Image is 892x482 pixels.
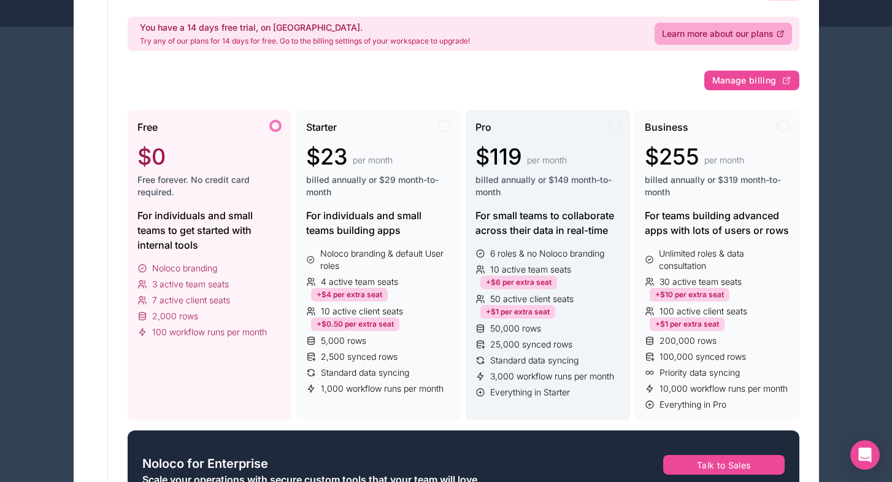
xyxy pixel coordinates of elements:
span: Free [137,120,158,134]
span: per month [704,154,744,166]
span: Starter [306,120,337,134]
span: 7 active client seats [152,294,230,306]
div: For individuals and small teams building apps [306,208,451,238]
p: Try any of our plans for 14 days for free. Go to the billing settings of your workspace to upgrade! [140,36,470,46]
span: $0 [137,144,166,169]
span: 100 workflow runs per month [152,326,267,338]
span: Business [645,120,688,134]
span: 100 active client seats [659,305,747,317]
div: For individuals and small teams to get started with internal tools [137,208,282,252]
span: Standard data syncing [321,367,409,379]
span: $119 [475,144,522,169]
span: per month [527,154,567,166]
span: 4 active team seats [321,276,398,288]
div: +$10 per extra seat [650,288,729,301]
span: Pro [475,120,491,134]
div: +$0.50 per extra seat [311,317,399,331]
div: Open Intercom Messenger [850,440,880,470]
span: 3 active team seats [152,278,229,290]
span: per month [353,154,393,166]
div: +$1 per extra seat [650,317,725,331]
span: Noloco for Enterprise [142,455,268,472]
span: 5,000 rows [321,335,366,347]
span: Manage billing [712,75,777,86]
span: 1,000 workflow runs per month [321,383,444,395]
span: Free forever. No credit card required. [137,174,282,198]
span: Priority data syncing [659,367,740,379]
span: Unlimited roles & data consultation [659,247,789,272]
span: 50 active client seats [490,293,574,305]
span: billed annually or $319 month-to-month [645,174,790,198]
span: Everything in Pro [659,398,726,411]
span: 2,500 synced rows [321,351,398,363]
button: Manage billing [704,71,799,90]
span: 10 active client seats [321,305,403,317]
div: For teams building advanced apps with lots of users or rows [645,208,790,238]
span: billed annually or $29 month-to-month [306,174,451,198]
span: Everything in Starter [490,386,570,398]
span: $23 [306,144,348,169]
span: 3,000 workflow runs per month [490,370,614,383]
span: Noloco branding [152,262,217,274]
span: 10 active team seats [490,263,571,276]
span: Standard data syncing [490,354,579,367]
a: Learn more about our plans [655,23,792,45]
span: Learn more about our plans [662,28,774,40]
div: +$6 per extra seat [480,276,557,289]
span: 2,000 rows [152,310,198,322]
span: billed annually or $149 month-to-month [475,174,620,198]
button: Talk to Sales [663,455,785,475]
span: 10,000 workflow runs per month [659,383,788,395]
span: Noloco branding & default User roles [320,247,451,272]
span: 200,000 rows [659,335,717,347]
div: For small teams to collaborate across their data in real-time [475,208,620,238]
span: 6 roles & no Noloco branding [490,247,604,260]
span: 50,000 rows [490,322,541,335]
div: +$1 per extra seat [480,305,555,319]
div: +$4 per extra seat [311,288,388,301]
span: 30 active team seats [659,276,742,288]
span: 100,000 synced rows [659,351,746,363]
span: 25,000 synced rows [490,338,572,351]
h2: You have a 14 days free trial, on [GEOGRAPHIC_DATA]. [140,21,470,34]
span: $255 [645,144,699,169]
